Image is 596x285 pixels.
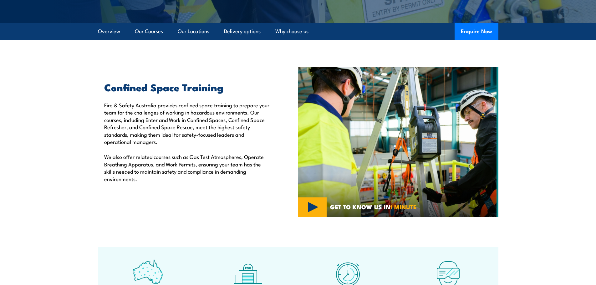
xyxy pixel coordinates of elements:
[104,153,269,182] p: We also offer related courses such as Gas Test Atmospheres, Operate Breathing Apparatus, and Work...
[275,23,308,40] a: Why choose us
[178,23,209,40] a: Our Locations
[135,23,163,40] a: Our Courses
[98,23,120,40] a: Overview
[390,202,417,211] strong: 1 MINUTE
[298,67,498,217] img: Confined Space Courses Australia
[455,23,498,40] button: Enquire Now
[104,101,269,145] p: Fire & Safety Australia provides confined space training to prepare your team for the challenges ...
[224,23,261,40] a: Delivery options
[330,204,417,210] span: GET TO KNOW US IN
[104,83,269,91] h2: Confined Space Training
